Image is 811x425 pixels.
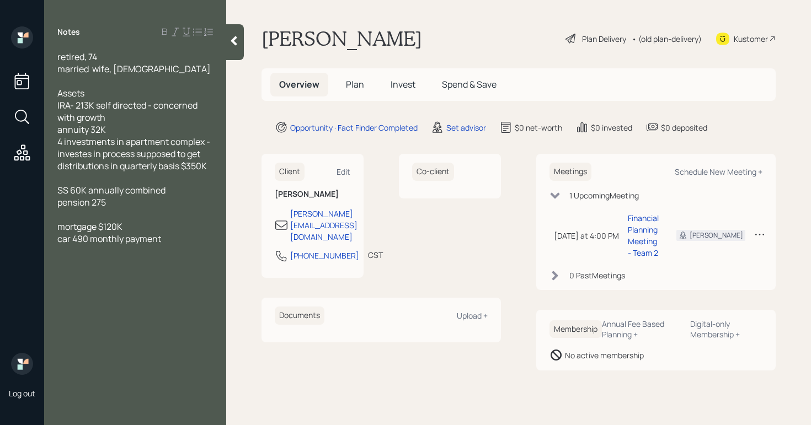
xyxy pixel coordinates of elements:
div: No active membership [565,349,644,361]
div: Annual Fee Based Planning + [602,319,681,340]
div: [PERSON_NAME] [690,230,743,240]
div: CST [368,249,383,261]
div: 0 Past Meeting s [569,270,625,281]
h6: Membership [549,320,602,338]
div: Upload + [457,310,488,321]
div: Log out [9,388,35,399]
div: 1 Upcoming Meeting [569,190,639,201]
span: Plan [346,78,364,90]
div: Set advisor [446,122,486,133]
div: Digital-only Membership + [690,319,762,340]
div: Opportunity · Fact Finder Completed [290,122,418,133]
span: retired, 74 married wife, [DEMOGRAPHIC_DATA] [57,51,211,75]
div: $0 deposited [661,122,707,133]
h6: Client [275,163,305,181]
h6: Meetings [549,163,591,181]
span: Assets IRA- 213K self directed - concerned with growth annuity 32K 4 investments in apartment com... [57,87,212,172]
span: mortgage $120K car 490 monthly payment [57,220,161,245]
img: retirable_logo.png [11,353,33,375]
div: $0 net-worth [515,122,562,133]
div: [PERSON_NAME][EMAIL_ADDRESS][DOMAIN_NAME] [290,208,358,243]
div: [PHONE_NUMBER] [290,250,359,261]
div: [DATE] at 4:00 PM [554,230,619,241]
div: Financial Planning Meeting - Team 2 [628,212,659,259]
div: Plan Delivery [582,33,626,45]
div: $0 invested [591,122,632,133]
span: Overview [279,78,319,90]
div: Schedule New Meeting + [675,166,762,177]
div: Edit [337,166,350,177]
div: Kustomer [734,33,768,45]
h6: [PERSON_NAME] [275,190,350,199]
label: Notes [57,26,80,37]
h6: Co-client [412,163,454,181]
h6: Documents [275,306,324,325]
span: Invest [391,78,415,90]
span: Spend & Save [442,78,497,90]
span: SS 60K annually combined pension 275 [57,184,166,208]
div: • (old plan-delivery) [632,33,702,45]
h1: [PERSON_NAME] [262,26,422,51]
